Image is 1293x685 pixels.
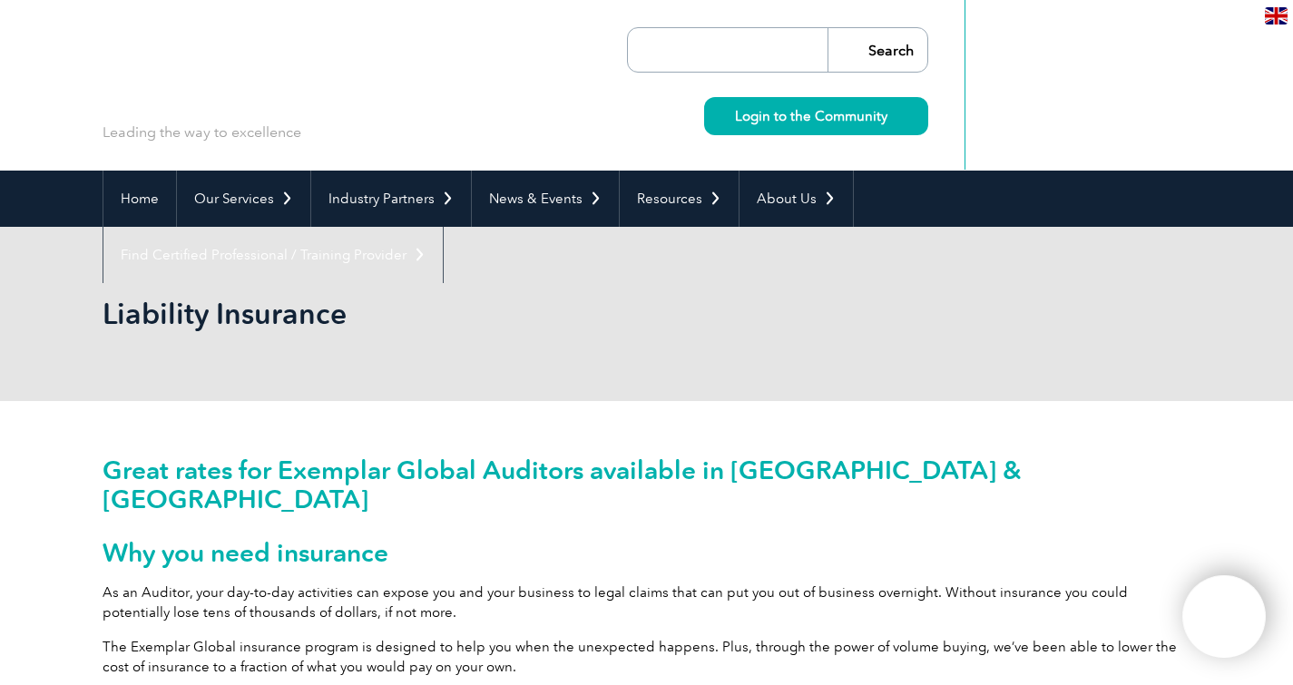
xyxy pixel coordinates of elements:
p: The Exemplar Global insurance program is designed to help you when the unexpected happens. Plus, ... [103,637,1191,677]
p: As an Auditor, your day-to-day activities can expose you and your business to legal claims that c... [103,582,1191,622]
h2: Great rates for Exemplar Global Auditors available in [GEOGRAPHIC_DATA] & [GEOGRAPHIC_DATA] [103,455,1191,514]
a: About Us [740,171,853,227]
a: Our Services [177,171,310,227]
h2: Liability Insurance [103,299,865,328]
p: Leading the way to excellence [103,122,301,142]
a: Home [103,171,176,227]
img: svg+xml;nitro-empty-id=MzU4OjIyMw==-1;base64,PHN2ZyB2aWV3Qm94PSIwIDAgMTEgMTEiIHdpZHRoPSIxMSIgaGVp... [887,111,897,121]
a: News & Events [472,171,619,227]
a: Find Certified Professional / Training Provider [103,227,443,283]
h2: Why you need insurance [103,538,1191,567]
a: Login to the Community [704,97,928,135]
a: Resources [620,171,739,227]
img: en [1265,7,1288,24]
input: Search [828,28,927,72]
a: Industry Partners [311,171,471,227]
img: svg+xml;nitro-empty-id=MTMzOToxMTY=-1;base64,PHN2ZyB2aWV3Qm94PSIwIDAgNDAwIDQwMCIgd2lkdGg9IjQwMCIg... [1201,594,1247,640]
